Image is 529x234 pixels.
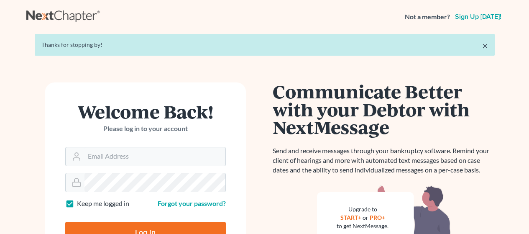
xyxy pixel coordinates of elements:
[41,41,488,49] div: Thanks for stopping by!
[363,214,368,221] span: or
[337,222,389,230] div: to get NextMessage.
[482,41,488,51] a: ×
[273,146,495,175] p: Send and receive messages through your bankruptcy software. Remind your client of hearings and mo...
[453,13,503,20] a: Sign up [DATE]!
[340,214,361,221] a: START+
[370,214,385,221] a: PRO+
[65,103,226,121] h1: Welcome Back!
[77,199,129,208] label: Keep me logged in
[84,147,225,166] input: Email Address
[65,124,226,134] p: Please log in to your account
[158,199,226,207] a: Forgot your password?
[337,205,389,213] div: Upgrade to
[273,82,495,136] h1: Communicate Better with your Debtor with NextMessage
[405,12,450,22] strong: Not a member?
